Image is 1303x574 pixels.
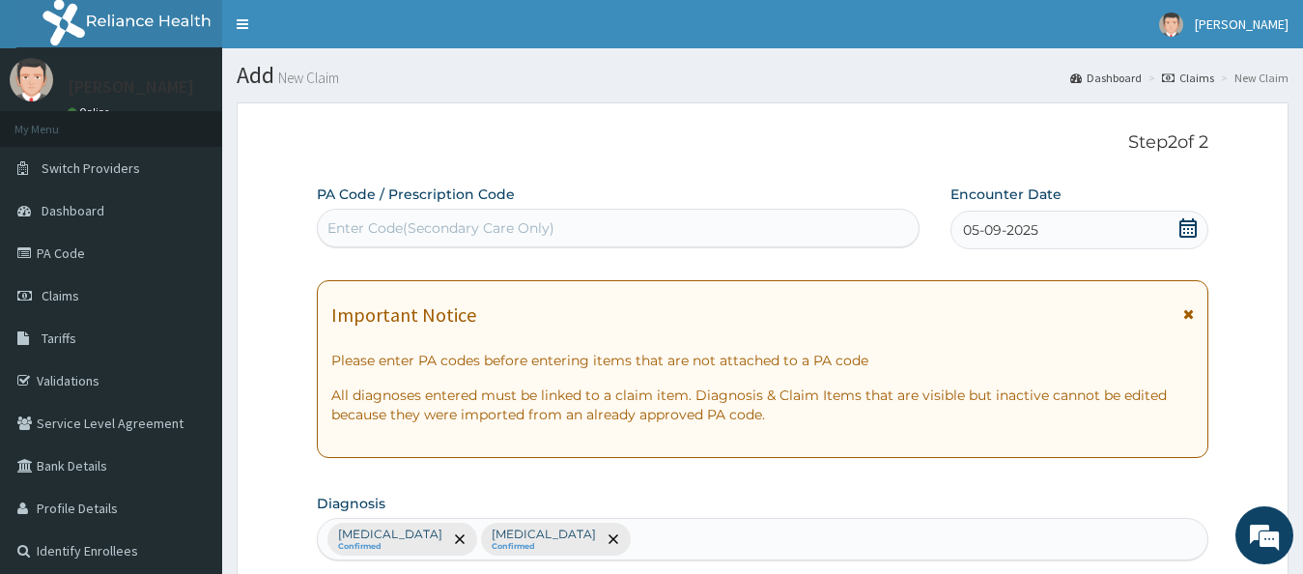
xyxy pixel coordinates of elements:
span: 05-09-2025 [963,220,1038,240]
span: Claims [42,287,79,304]
div: Enter Code(Secondary Care Only) [327,218,554,238]
span: remove selection option [451,531,468,548]
img: User Image [1159,13,1183,37]
p: All diagnoses entered must be linked to a claim item. Diagnosis & Claim Items that are visible bu... [331,386,1195,424]
p: [PERSON_NAME] [68,78,194,96]
h1: Add [237,63,1289,88]
span: Dashboard [42,202,104,219]
small: New Claim [274,71,339,85]
label: Diagnosis [317,494,385,513]
span: Tariffs [42,330,76,347]
img: User Image [10,58,53,101]
p: Please enter PA codes before entering items that are not attached to a PA code [331,351,1195,370]
small: Confirmed [338,542,442,552]
span: Switch Providers [42,159,140,177]
li: New Claim [1216,70,1289,86]
a: Claims [1162,70,1214,86]
p: [MEDICAL_DATA] [492,527,596,542]
p: Step 2 of 2 [317,132,1209,154]
a: Online [68,105,114,119]
span: [PERSON_NAME] [1195,15,1289,33]
a: Dashboard [1070,70,1142,86]
span: remove selection option [605,531,622,548]
p: [MEDICAL_DATA] [338,527,442,542]
label: Encounter Date [950,185,1062,204]
h1: Important Notice [331,304,476,326]
label: PA Code / Prescription Code [317,185,515,204]
small: Confirmed [492,542,596,552]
